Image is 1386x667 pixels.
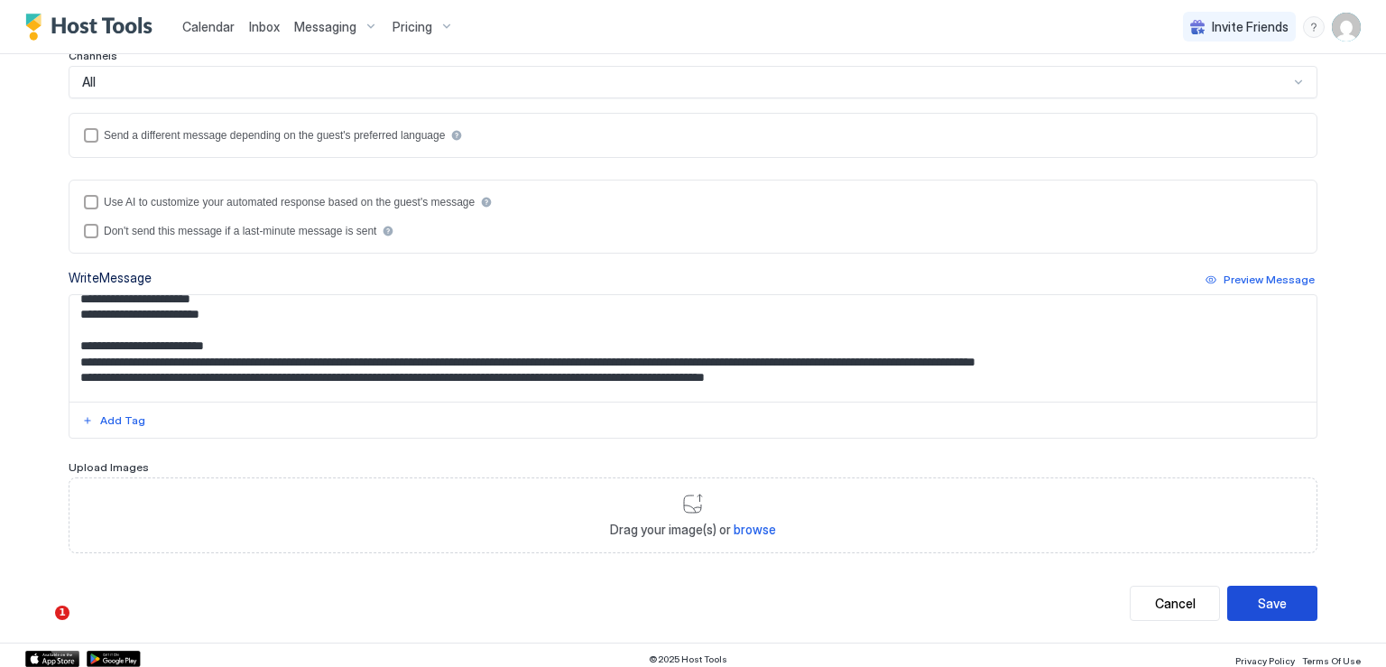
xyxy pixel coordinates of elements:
[1303,16,1325,38] div: menu
[294,19,356,35] span: Messaging
[79,410,148,431] button: Add Tag
[84,224,1302,238] div: disableIfLastMinute
[1258,594,1287,613] div: Save
[734,522,776,537] span: browse
[393,19,432,35] span: Pricing
[249,19,280,34] span: Inbox
[69,49,117,62] span: Channels
[1212,19,1289,35] span: Invite Friends
[69,460,149,474] span: Upload Images
[84,195,1302,209] div: useAI
[1203,269,1317,291] button: Preview Message
[649,653,727,665] span: © 2025 Host Tools
[1227,586,1317,621] button: Save
[249,17,280,36] a: Inbox
[69,295,1317,402] textarea: Input Field
[100,412,145,429] div: Add Tag
[1332,13,1361,42] div: User profile
[82,74,96,90] span: All
[182,19,235,34] span: Calendar
[25,14,161,41] a: Host Tools Logo
[87,651,141,667] a: Google Play Store
[104,225,376,237] div: Don't send this message if a last-minute message is sent
[1155,594,1196,613] div: Cancel
[1224,272,1315,288] div: Preview Message
[104,129,445,142] div: Send a different message depending on the guest's preferred language
[1235,655,1295,666] span: Privacy Policy
[1130,586,1220,621] button: Cancel
[18,606,61,649] iframe: Intercom live chat
[25,651,79,667] a: App Store
[610,522,776,538] span: Drag your image(s) or
[104,196,475,208] div: Use AI to customize your automated response based on the guest's message
[69,268,152,287] div: Write Message
[182,17,235,36] a: Calendar
[55,606,69,620] span: 1
[84,128,1302,143] div: languagesEnabled
[1302,655,1361,666] span: Terms Of Use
